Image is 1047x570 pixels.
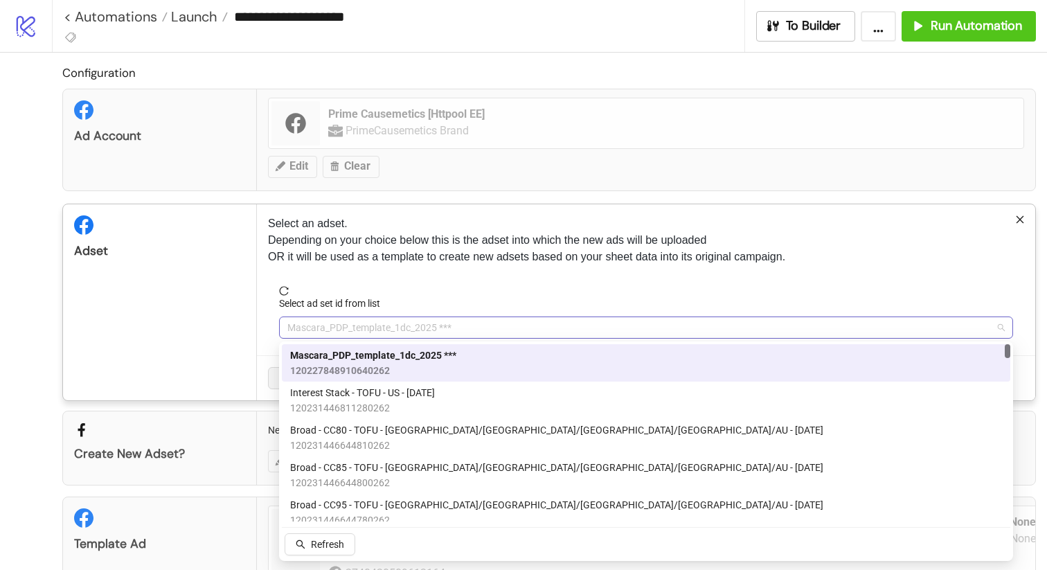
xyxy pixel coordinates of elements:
[290,438,823,453] span: 120231446644810262
[290,385,435,400] span: Interest Stack - TOFU - US - [DATE]
[290,497,823,513] span: Broad - CC95 - TOFU - [GEOGRAPHIC_DATA]/[GEOGRAPHIC_DATA]/[GEOGRAPHIC_DATA]/[GEOGRAPHIC_DATA]/AU ...
[290,348,456,363] span: Mascara_PDP_template_1dc_2025 ***
[290,475,823,490] span: 120231446644800262
[931,18,1022,34] span: Run Automation
[282,456,1010,494] div: Broad - CC85 - TOFU - US/CA/NZ/UK/AU - 03.09.2025
[756,11,856,42] button: To Builder
[285,533,355,555] button: Refresh
[168,8,217,26] span: Launch
[902,11,1036,42] button: Run Automation
[268,215,1024,265] p: Select an adset. Depending on your choice below this is the adset into which the new ads will be ...
[861,11,896,42] button: ...
[311,539,344,550] span: Refresh
[282,382,1010,419] div: Interest Stack - TOFU - US - 03.09.2025
[290,363,456,378] span: 120227848910640262
[786,18,841,34] span: To Builder
[168,10,228,24] a: Launch
[296,540,305,549] span: search
[287,317,1005,338] span: Mascara_PDP_template_1dc_2025 ***
[282,419,1010,456] div: Broad - CC80 - TOFU - US/CA/NZ/UK/AU - 03.09.2025
[64,10,168,24] a: < Automations
[62,64,1036,82] h2: Configuration
[290,422,823,438] span: Broad - CC80 - TOFU - [GEOGRAPHIC_DATA]/[GEOGRAPHIC_DATA]/[GEOGRAPHIC_DATA]/[GEOGRAPHIC_DATA]/AU ...
[279,296,389,311] label: Select ad set id from list
[282,494,1010,531] div: Broad - CC95 - TOFU - US/CA/NZ/UK/AU - 03.09.2025
[268,367,319,389] button: Cancel
[290,513,823,528] span: 120231446644780262
[279,286,1013,296] span: reload
[74,243,245,259] div: Adset
[290,460,823,475] span: Broad - CC85 - TOFU - [GEOGRAPHIC_DATA]/[GEOGRAPHIC_DATA]/[GEOGRAPHIC_DATA]/[GEOGRAPHIC_DATA]/AU ...
[290,400,435,416] span: 120231446811280262
[1015,215,1025,224] span: close
[282,344,1010,382] div: Mascara_PDP_template_1dc_2025 ***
